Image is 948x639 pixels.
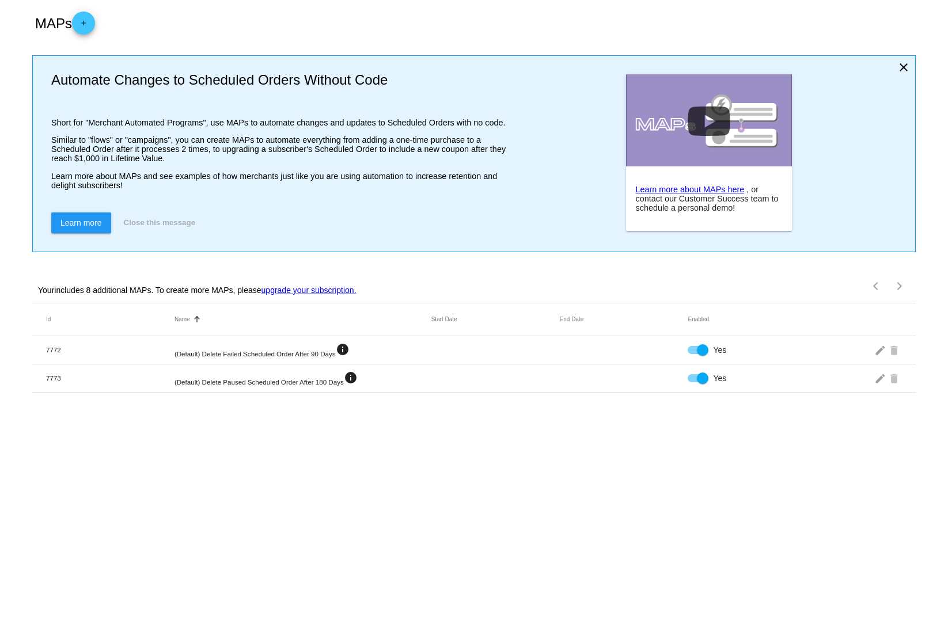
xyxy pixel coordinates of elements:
[635,185,778,212] span: , or contact our Customer Success team to schedule a personal demo!
[46,316,51,323] button: Change sorting for Id
[344,371,358,385] mat-icon: info
[336,343,350,356] mat-icon: info
[713,344,726,356] span: Yes
[175,343,431,357] mat-cell: (Default) Delete Failed Scheduled Order After 90 Days
[175,316,190,323] button: Change sorting for Name
[888,341,902,359] mat-icon: delete
[51,135,513,163] p: Similar to "flows" or "campaigns", you can create MAPs to automate everything from adding a one-t...
[60,218,102,227] span: Learn more
[77,19,90,33] mat-icon: add
[713,372,726,384] span: Yes
[688,316,709,323] button: Change sorting for Enabled
[560,316,584,323] button: Change sorting for EndDateUtc
[874,369,888,387] mat-icon: edit
[635,185,744,194] a: Learn more about MAPs here
[51,72,513,88] h2: Automate Changes to Scheduled Orders Without Code
[120,212,199,233] button: Close this message
[261,286,357,295] a: upgrade your subscription.
[51,172,513,190] p: Learn more about MAPs and see examples of how merchants just like you are using automation to inc...
[874,341,888,359] mat-icon: edit
[51,118,513,127] p: Short for "Merchant Automated Programs", use MAPs to automate changes and updates to Scheduled Or...
[888,275,911,298] button: Next page
[897,60,911,74] mat-icon: close
[46,346,175,353] mat-cell: 7772
[51,212,111,233] a: Learn more
[888,369,902,387] mat-icon: delete
[35,12,95,35] h2: MAPs
[38,286,357,295] p: Your includes 8 additional MAPs. To create more MAPs, please
[865,275,888,298] button: Previous page
[431,316,457,323] button: Change sorting for StartDateUtc
[46,374,175,382] mat-cell: 7773
[175,371,431,386] mat-cell: (Default) Delete Paused Scheduled Order After 180 Days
